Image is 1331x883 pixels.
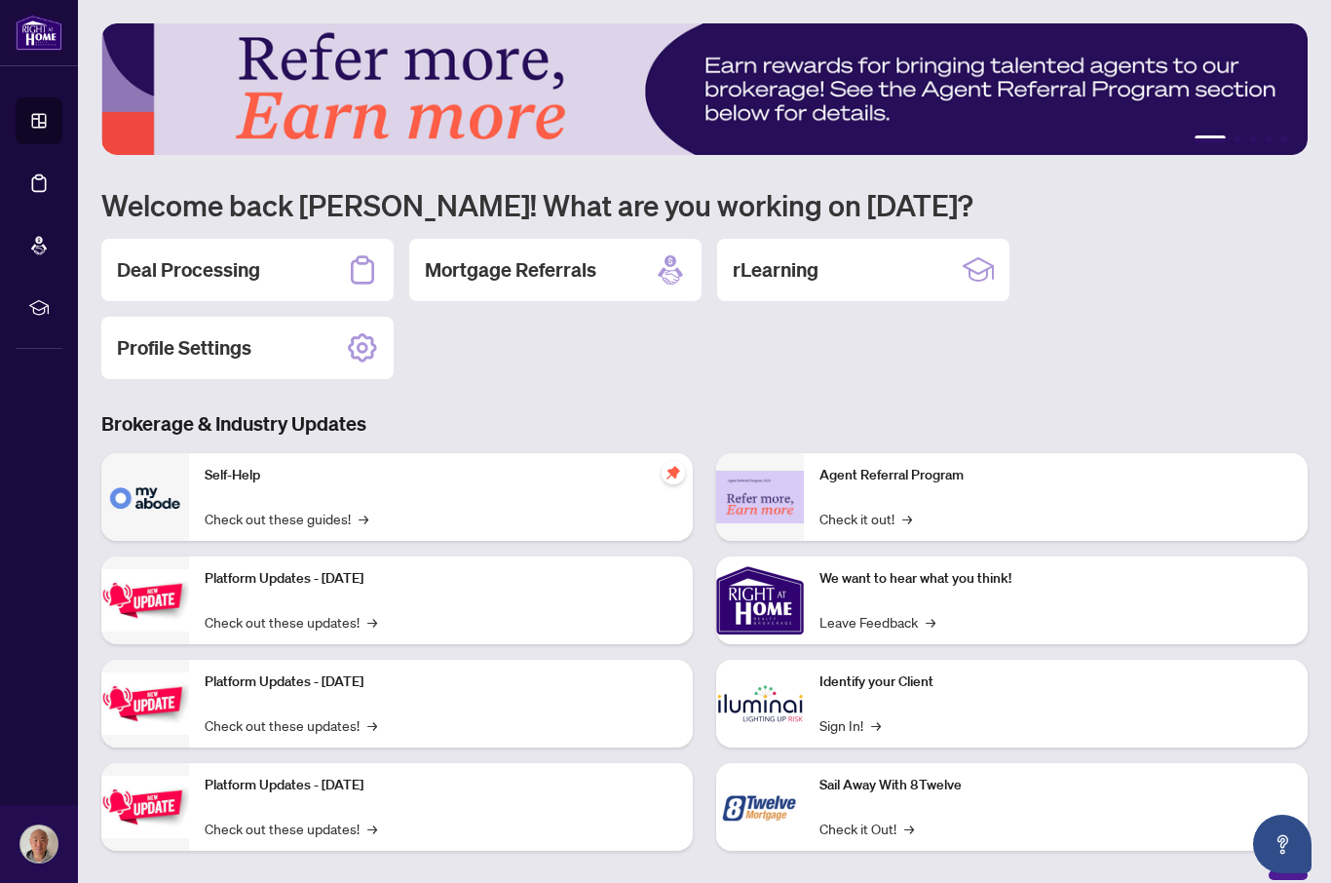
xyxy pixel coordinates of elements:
img: Sail Away With 8Twelve [716,763,804,851]
span: → [902,508,912,529]
img: We want to hear what you think! [716,557,804,644]
button: 3 [1249,135,1257,143]
a: Check out these guides!→ [205,508,368,529]
img: Profile Icon [20,825,57,863]
span: → [367,818,377,839]
img: Self-Help [101,453,189,541]
span: → [871,714,881,736]
button: 5 [1280,135,1288,143]
p: We want to hear what you think! [819,568,1292,590]
a: Check it out!→ [819,508,912,529]
a: Check it Out!→ [819,818,914,839]
h2: Deal Processing [117,256,260,284]
button: 2 [1234,135,1241,143]
span: → [904,818,914,839]
h2: Mortgage Referrals [425,256,596,284]
img: Identify your Client [716,660,804,748]
img: Platform Updates - June 23, 2025 [101,776,189,837]
a: Check out these updates!→ [205,714,377,736]
h1: Welcome back [PERSON_NAME]! What are you working on [DATE]? [101,186,1308,223]
p: Identify your Client [819,672,1292,693]
p: Self-Help [205,465,677,486]
a: Check out these updates!→ [205,611,377,633]
a: Leave Feedback→ [819,611,935,633]
button: 4 [1265,135,1273,143]
span: pushpin [662,461,685,484]
img: Agent Referral Program [716,471,804,524]
a: Check out these updates!→ [205,818,377,839]
p: Platform Updates - [DATE] [205,568,677,590]
p: Agent Referral Program [819,465,1292,486]
span: → [367,611,377,633]
span: → [926,611,935,633]
h2: Profile Settings [117,334,251,362]
img: Platform Updates - July 8, 2025 [101,672,189,734]
img: Slide 0 [101,23,1308,155]
p: Platform Updates - [DATE] [205,775,677,796]
img: Platform Updates - July 21, 2025 [101,569,189,631]
p: Sail Away With 8Twelve [819,775,1292,796]
p: Platform Updates - [DATE] [205,672,677,693]
h2: rLearning [733,256,818,284]
h3: Brokerage & Industry Updates [101,410,1308,438]
button: Open asap [1253,815,1312,873]
span: → [359,508,368,529]
button: 1 [1195,135,1226,143]
span: → [367,714,377,736]
img: logo [16,15,62,51]
a: Sign In!→ [819,714,881,736]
